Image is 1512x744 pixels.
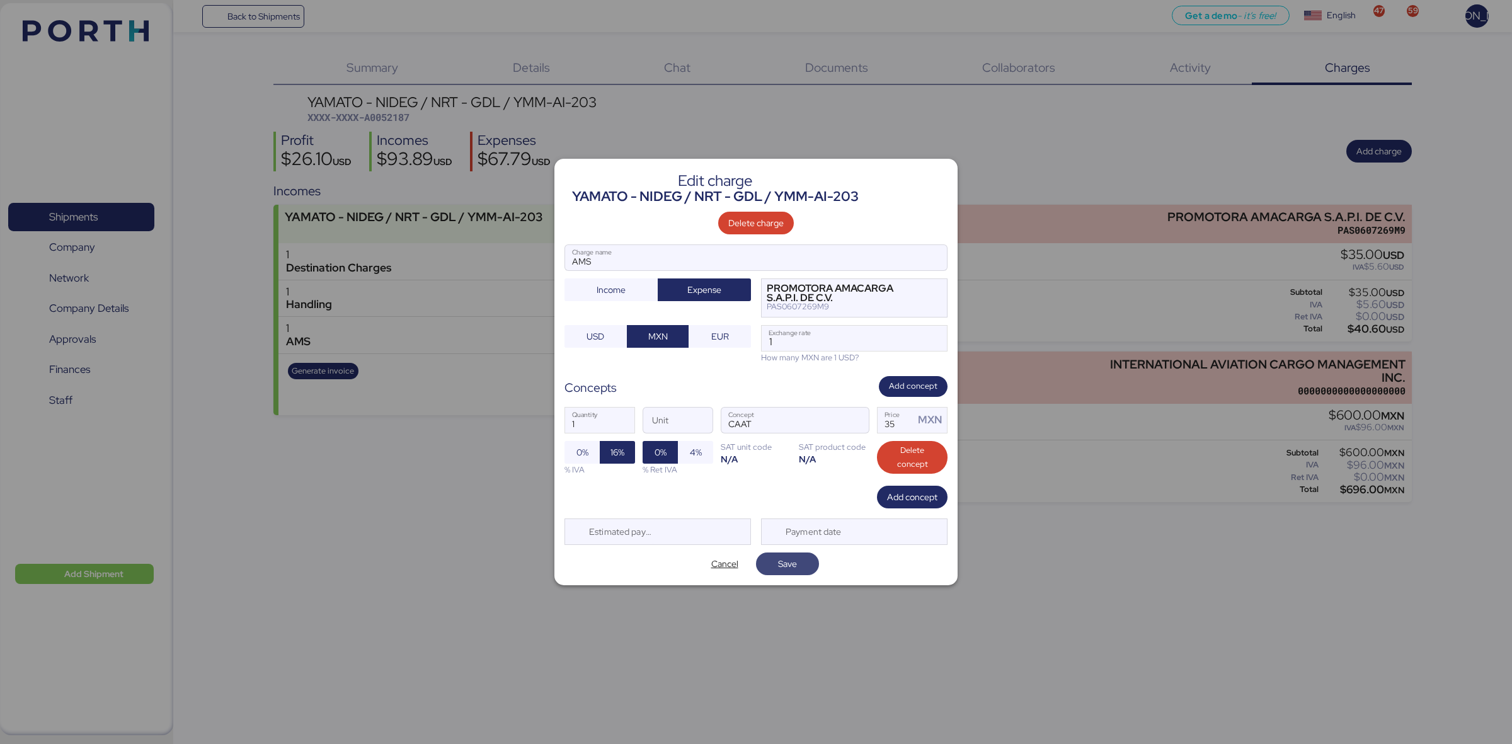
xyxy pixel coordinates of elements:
[721,441,791,453] div: SAT unit code
[678,441,713,464] button: 4%
[887,444,937,471] span: Delete concept
[721,453,791,465] div: N/A
[627,325,689,348] button: MXN
[711,556,738,571] span: Cancel
[690,445,702,460] span: 4%
[689,325,751,348] button: EUR
[799,441,869,453] div: SAT product code
[778,556,797,571] span: Save
[877,441,948,474] button: Delete concept
[767,302,925,311] div: PAS0607269M9
[879,376,948,397] button: Add concept
[643,464,713,476] div: % Ret IVA
[565,408,634,433] input: Quantity
[721,408,839,433] input: Concept
[693,552,756,575] button: Cancel
[877,486,948,508] button: Add concept
[728,215,784,231] span: Delete charge
[658,278,751,301] button: Expense
[648,329,668,344] span: MXN
[564,464,635,476] div: % IVA
[655,445,667,460] span: 0%
[761,352,948,363] div: How many MXN are 1 USD?
[799,453,869,465] div: N/A
[889,379,937,393] span: Add concept
[918,412,947,428] div: MXN
[687,282,721,297] span: Expense
[572,175,859,186] div: Edit charge
[762,326,947,351] input: Exchange rate
[597,282,626,297] span: Income
[587,329,604,344] span: USD
[572,186,859,207] div: YAMATO - NIDEG / NRT - GDL / YMM-AI-203
[564,379,617,397] div: Concepts
[643,408,713,433] input: Unit
[564,278,658,301] button: Income
[564,441,600,464] button: 0%
[842,410,869,437] button: ConceptConcept
[643,441,678,464] button: 0%
[711,329,729,344] span: EUR
[610,445,624,460] span: 16%
[600,441,635,464] button: 16%
[878,408,914,433] input: Price
[767,284,925,302] div: PROMOTORA AMACARGA S.A.P.I. DE C.V.
[564,325,627,348] button: USD
[887,489,937,505] span: Add concept
[576,445,588,460] span: 0%
[718,212,794,234] button: Delete charge
[565,245,947,270] input: Charge name
[756,552,819,575] button: Save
